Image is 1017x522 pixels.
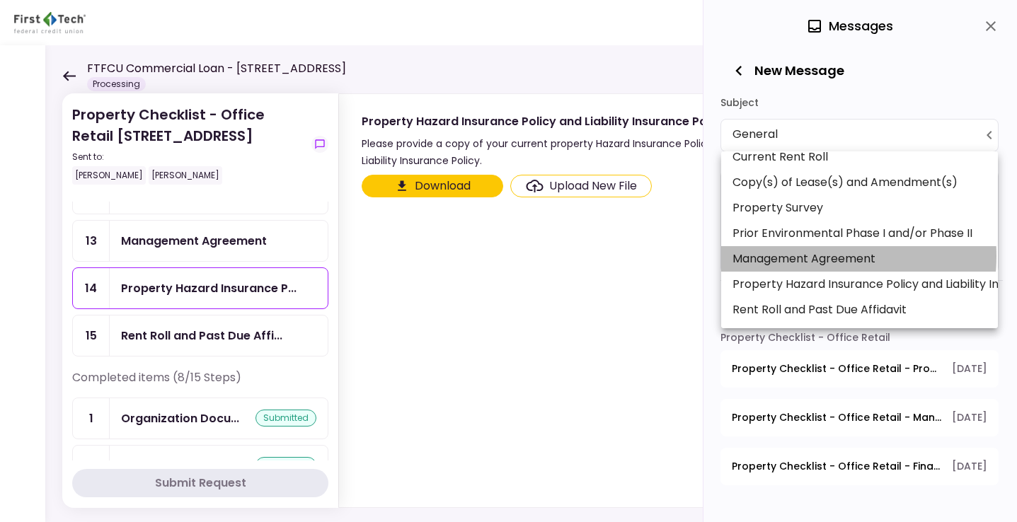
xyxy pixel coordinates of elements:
[721,272,998,297] li: Property Hazard Insurance Policy and Liability Insurance Policy
[721,221,998,246] li: Prior Environmental Phase I and/or Phase II
[721,195,998,221] li: Property Survey
[721,297,998,323] li: Rent Roll and Past Due Affidavit
[6,11,271,24] body: Rich Text Area. Press ALT-0 for help.
[721,170,998,195] li: Copy(s) of Lease(s) and Amendment(s)
[721,246,998,272] li: Management Agreement
[721,144,998,170] li: Current Rent Roll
